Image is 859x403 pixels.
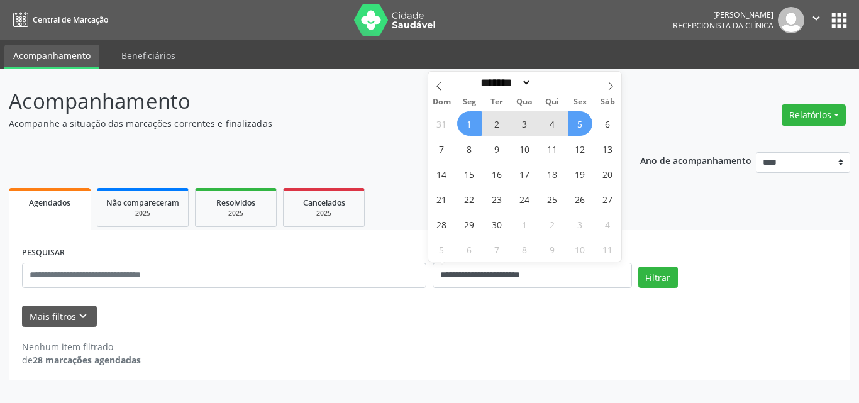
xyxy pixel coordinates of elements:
span: Setembro 14, 2025 [429,162,454,186]
span: Outubro 10, 2025 [568,237,592,262]
span: Setembro 6, 2025 [596,111,620,136]
span: Setembro 26, 2025 [568,187,592,211]
i: keyboard_arrow_down [76,309,90,323]
span: Setembro 1, 2025 [457,111,482,136]
span: Setembro 13, 2025 [596,136,620,161]
span: Setembro 4, 2025 [540,111,565,136]
span: Setembro 20, 2025 [596,162,620,186]
span: Qui [538,98,566,106]
a: Acompanhamento [4,45,99,69]
span: Setembro 18, 2025 [540,162,565,186]
span: Seg [455,98,483,106]
span: Sex [566,98,594,106]
div: 2025 [106,209,179,218]
span: Setembro 23, 2025 [485,187,509,211]
span: Setembro 9, 2025 [485,136,509,161]
span: Setembro 30, 2025 [485,212,509,236]
span: Setembro 8, 2025 [457,136,482,161]
span: Setembro 19, 2025 [568,162,592,186]
a: Beneficiários [113,45,184,67]
span: Outubro 8, 2025 [513,237,537,262]
span: Setembro 15, 2025 [457,162,482,186]
span: Setembro 2, 2025 [485,111,509,136]
span: Setembro 22, 2025 [457,187,482,211]
span: Setembro 16, 2025 [485,162,509,186]
span: Ter [483,98,511,106]
button: Filtrar [638,267,678,288]
button:  [804,7,828,33]
span: Setembro 5, 2025 [568,111,592,136]
span: Setembro 21, 2025 [429,187,454,211]
span: Cancelados [303,197,345,208]
span: Outubro 9, 2025 [540,237,565,262]
span: Setembro 27, 2025 [596,187,620,211]
span: Agendados [29,197,70,208]
img: img [778,7,804,33]
span: Central de Marcação [33,14,108,25]
span: Outubro 11, 2025 [596,237,620,262]
span: Setembro 7, 2025 [429,136,454,161]
div: Nenhum item filtrado [22,340,141,353]
div: 2025 [292,209,355,218]
div: 2025 [204,209,267,218]
span: Setembro 10, 2025 [513,136,537,161]
span: Setembro 3, 2025 [513,111,537,136]
span: Não compareceram [106,197,179,208]
span: Dom [428,98,456,106]
div: [PERSON_NAME] [673,9,773,20]
span: Setembro 25, 2025 [540,187,565,211]
p: Acompanhamento [9,86,598,117]
span: Outubro 5, 2025 [429,237,454,262]
input: Year [531,76,573,89]
span: Setembro 29, 2025 [457,212,482,236]
select: Month [477,76,532,89]
button: apps [828,9,850,31]
p: Acompanhe a situação das marcações correntes e finalizadas [9,117,598,130]
span: Qua [511,98,538,106]
a: Central de Marcação [9,9,108,30]
span: Agosto 31, 2025 [429,111,454,136]
span: Outubro 6, 2025 [457,237,482,262]
span: Outubro 7, 2025 [485,237,509,262]
label: PESQUISAR [22,243,65,263]
button: Relatórios [782,104,846,126]
span: Outubro 2, 2025 [540,212,565,236]
span: Setembro 17, 2025 [513,162,537,186]
span: Setembro 24, 2025 [513,187,537,211]
span: Setembro 28, 2025 [429,212,454,236]
div: de [22,353,141,367]
span: Resolvidos [216,197,255,208]
span: Sáb [594,98,621,106]
span: Recepcionista da clínica [673,20,773,31]
span: Outubro 3, 2025 [568,212,592,236]
i:  [809,11,823,25]
span: Setembro 12, 2025 [568,136,592,161]
button: Mais filtroskeyboard_arrow_down [22,306,97,328]
span: Outubro 1, 2025 [513,212,537,236]
p: Ano de acompanhamento [640,152,751,168]
span: Setembro 11, 2025 [540,136,565,161]
strong: 28 marcações agendadas [33,354,141,366]
span: Outubro 4, 2025 [596,212,620,236]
